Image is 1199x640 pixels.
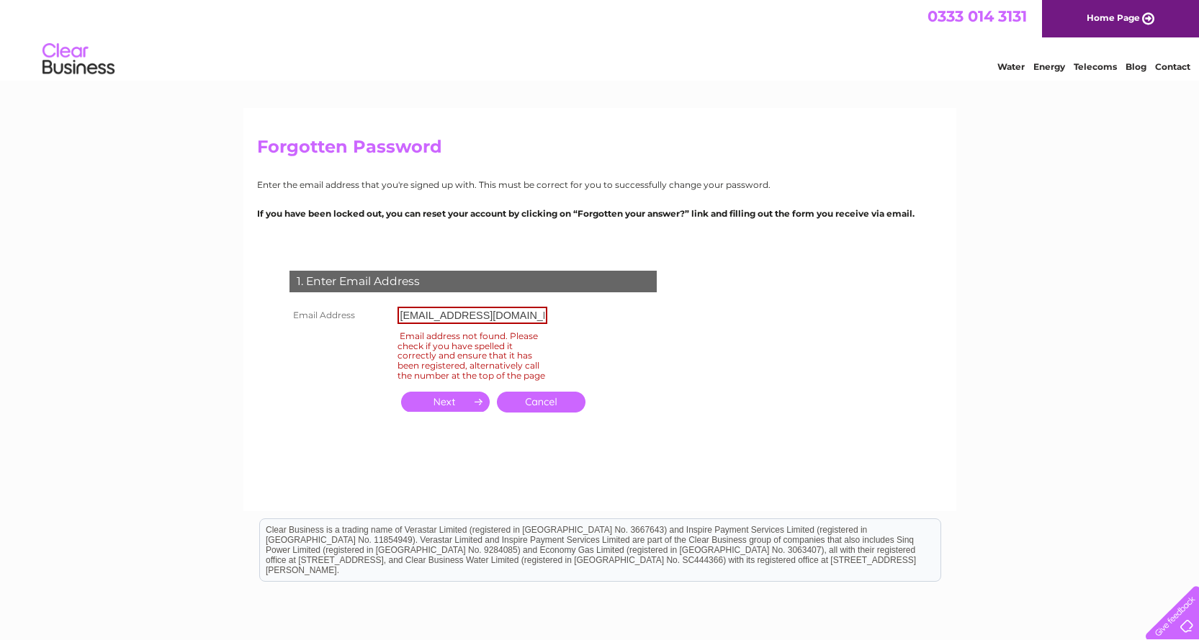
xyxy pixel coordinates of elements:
div: Clear Business is a trading name of Verastar Limited (registered in [GEOGRAPHIC_DATA] No. 3667643... [260,8,940,70]
div: Email address not found. Please check if you have spelled it correctly and ensure that it has bee... [398,328,547,383]
a: Energy [1033,61,1065,72]
a: 0333 014 3131 [928,7,1027,25]
h2: Forgotten Password [257,137,943,164]
p: Enter the email address that you're signed up with. This must be correct for you to successfully ... [257,178,943,191]
th: Email Address [286,303,394,328]
img: logo.png [42,37,115,81]
a: Telecoms [1074,61,1117,72]
a: Blog [1126,61,1146,72]
p: If you have been locked out, you can reset your account by clicking on “Forgotten your answer?” l... [257,207,943,220]
a: Cancel [497,392,585,413]
a: Contact [1155,61,1190,72]
div: 1. Enter Email Address [289,271,657,292]
a: Water [997,61,1025,72]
